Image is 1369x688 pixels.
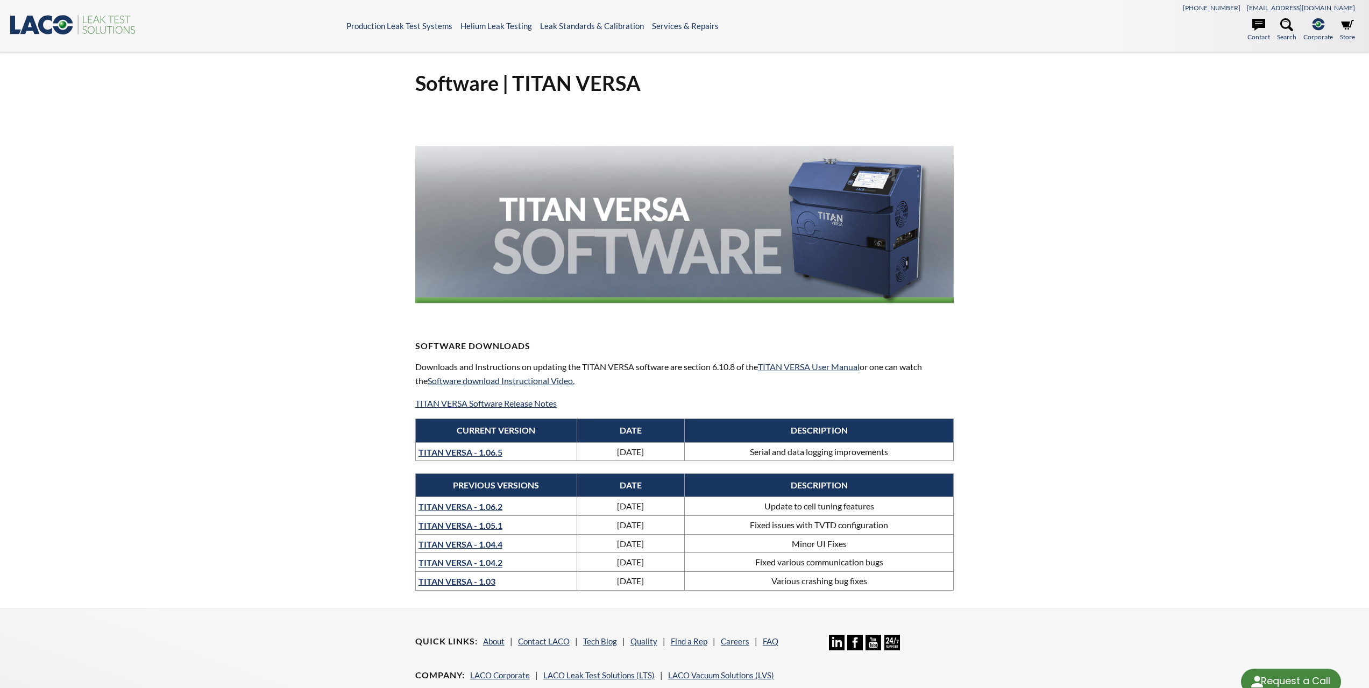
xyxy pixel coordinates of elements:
[620,425,642,435] strong: DATE
[884,642,900,652] a: 24/7 Support
[1277,18,1296,42] a: Search
[763,636,778,646] a: FAQ
[684,442,953,461] td: Serial and data logging improvements
[418,447,502,457] a: TITAN VERSA - 1.06.5
[1247,18,1270,42] a: Contact
[721,636,749,646] a: Careers
[758,361,860,372] a: TITAN VERSA User Manual
[428,375,574,386] a: Software download Instructional Video.
[577,442,684,461] td: [DATE]
[577,553,684,572] td: [DATE]
[630,636,657,646] a: Quality
[415,114,954,329] img: ATLAS Service Bulletin image
[418,501,502,512] a: TITAN VERSA - 1.06.2
[791,425,848,435] strong: DESCRIPTION
[518,636,570,646] a: Contact LACO
[543,670,655,680] a: LACO Leak Test Solutions (LTS)
[684,515,953,534] td: Fixed issues with TVTD configuration
[415,360,954,387] p: Downloads and Instructions on updating the TITAN VERSA software are section 6.10.8 of the or one ...
[418,520,502,530] a: TITAN VERSA - 1.05.1
[346,21,452,31] a: Production Leak Test Systems
[415,341,954,352] h4: Software DOWNLOADS
[577,497,684,516] td: [DATE]
[577,534,684,553] td: [DATE]
[884,635,900,650] img: 24/7 Support Icon
[1247,4,1355,12] a: [EMAIL_ADDRESS][DOMAIN_NAME]
[577,515,684,534] td: [DATE]
[668,670,774,680] a: LACO Vacuum Solutions (LVS)
[483,636,505,646] a: About
[418,558,502,568] a: TITAN VERSA - 1.04.2
[671,636,707,646] a: Find a Rep
[577,572,684,591] td: [DATE]
[540,21,644,31] a: Leak Standards & Calibration
[684,553,953,572] td: Fixed various communication bugs
[791,480,848,490] strong: DESCRIPTION
[684,572,953,591] td: Various crashing bug fixes
[1183,4,1240,12] a: [PHONE_NUMBER]
[418,576,495,586] a: TITAN VERSA - 1.03
[1303,32,1333,42] span: Corporate
[652,21,719,31] a: Services & Repairs
[415,70,954,96] h1: Software | TITAN VERSA
[1340,18,1355,42] a: Store
[583,636,617,646] a: Tech Blog
[415,419,577,442] th: CURRENT VERSION
[415,398,557,408] a: TITAN VERSA Software Release Notes
[418,539,502,549] a: TITAN VERSA - 1.04.4
[684,497,953,516] td: Update to cell tuning features
[460,21,532,31] a: Helium Leak Testing
[470,670,530,680] a: LACO Corporate
[684,534,953,553] td: Minor UI Fixes
[415,636,478,647] h4: Quick Links
[453,480,539,490] strong: PREVIOUS VERSIONS
[415,670,465,681] h4: Company
[620,480,642,490] strong: DATE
